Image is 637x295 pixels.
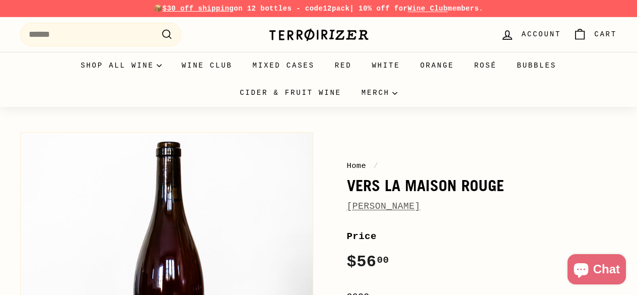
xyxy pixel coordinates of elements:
span: $30 off shipping [163,5,234,13]
sup: 00 [377,255,389,266]
strong: 12pack [323,5,349,13]
p: 📦 on 12 bottles - code | 10% off for members. [20,3,617,14]
a: [PERSON_NAME] [347,201,420,211]
a: Account [494,20,567,49]
a: Wine Club [407,5,448,13]
a: Bubbles [507,52,566,79]
span: Account [522,29,561,40]
a: Rosé [464,52,507,79]
span: / [371,161,381,170]
summary: Shop all wine [70,52,172,79]
summary: Merch [351,79,407,106]
span: Cart [594,29,617,40]
a: Mixed Cases [243,52,325,79]
a: Cart [567,20,623,49]
label: Price [347,229,617,244]
inbox-online-store-chat: Shopify online store chat [564,254,629,287]
a: White [362,52,410,79]
a: Red [325,52,362,79]
h1: Vers La Maison Rouge [347,177,617,194]
a: Home [347,161,367,170]
a: Orange [410,52,464,79]
a: Wine Club [172,52,243,79]
a: Cider & Fruit Wine [230,79,351,106]
nav: breadcrumbs [347,160,617,172]
span: $56 [347,253,389,271]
